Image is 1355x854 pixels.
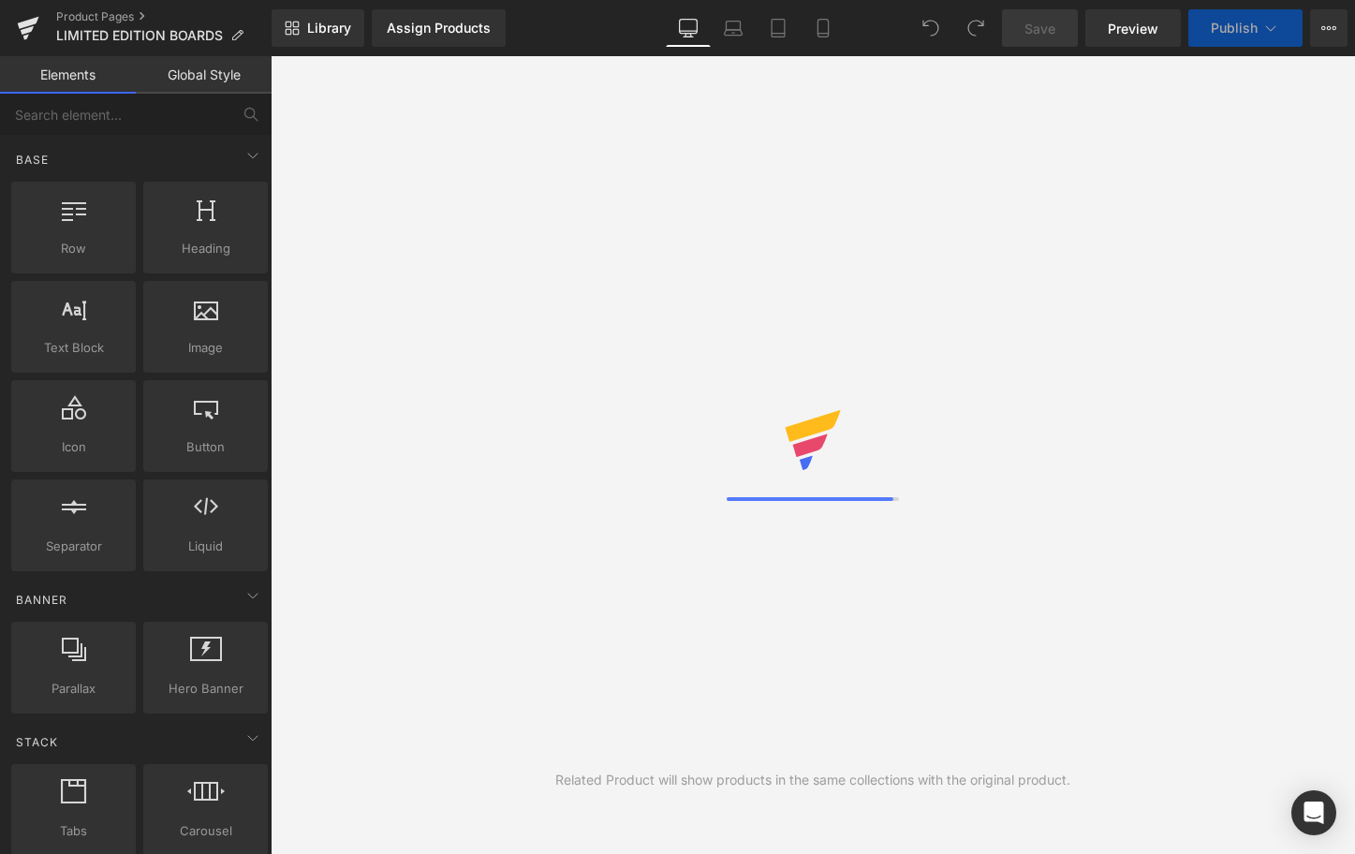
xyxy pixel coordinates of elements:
[1310,9,1348,47] button: More
[149,239,262,258] span: Heading
[1108,19,1158,38] span: Preview
[711,9,756,47] a: Laptop
[801,9,846,47] a: Mobile
[149,437,262,457] span: Button
[1085,9,1181,47] a: Preview
[1291,790,1336,835] div: Open Intercom Messenger
[555,770,1070,790] div: Related Product will show products in the same collections with the original product.
[149,821,262,841] span: Carousel
[56,28,223,43] span: LIMITED EDITION BOARDS
[17,239,130,258] span: Row
[957,9,994,47] button: Redo
[387,21,491,36] div: Assign Products
[14,733,60,751] span: Stack
[149,537,262,556] span: Liquid
[149,679,262,699] span: Hero Banner
[666,9,711,47] a: Desktop
[1188,9,1303,47] button: Publish
[136,56,272,94] a: Global Style
[56,9,272,24] a: Product Pages
[17,437,130,457] span: Icon
[17,537,130,556] span: Separator
[149,338,262,358] span: Image
[272,9,364,47] a: New Library
[14,591,69,609] span: Banner
[756,9,801,47] a: Tablet
[1211,21,1258,36] span: Publish
[17,679,130,699] span: Parallax
[14,151,51,169] span: Base
[1024,19,1055,38] span: Save
[17,821,130,841] span: Tabs
[912,9,950,47] button: Undo
[307,20,351,37] span: Library
[17,338,130,358] span: Text Block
